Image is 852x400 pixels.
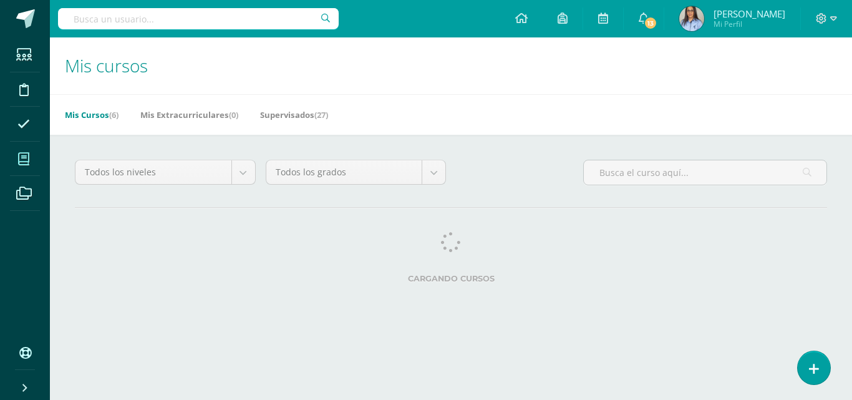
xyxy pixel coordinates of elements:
span: (6) [109,109,119,120]
span: Todos los niveles [85,160,222,184]
span: Mis cursos [65,54,148,77]
span: (0) [229,109,238,120]
span: Todos los grados [276,160,413,184]
img: 70b1105214193c847cd35a8087b967c7.png [679,6,704,31]
a: Todos los grados [266,160,446,184]
span: Mi Perfil [714,19,785,29]
label: Cargando cursos [75,274,827,283]
a: Mis Extracurriculares(0) [140,105,238,125]
input: Busca el curso aquí... [584,160,826,185]
a: Supervisados(27) [260,105,328,125]
a: Todos los niveles [75,160,255,184]
span: [PERSON_NAME] [714,7,785,20]
input: Busca un usuario... [58,8,339,29]
span: 13 [644,16,657,30]
span: (27) [314,109,328,120]
a: Mis Cursos(6) [65,105,119,125]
